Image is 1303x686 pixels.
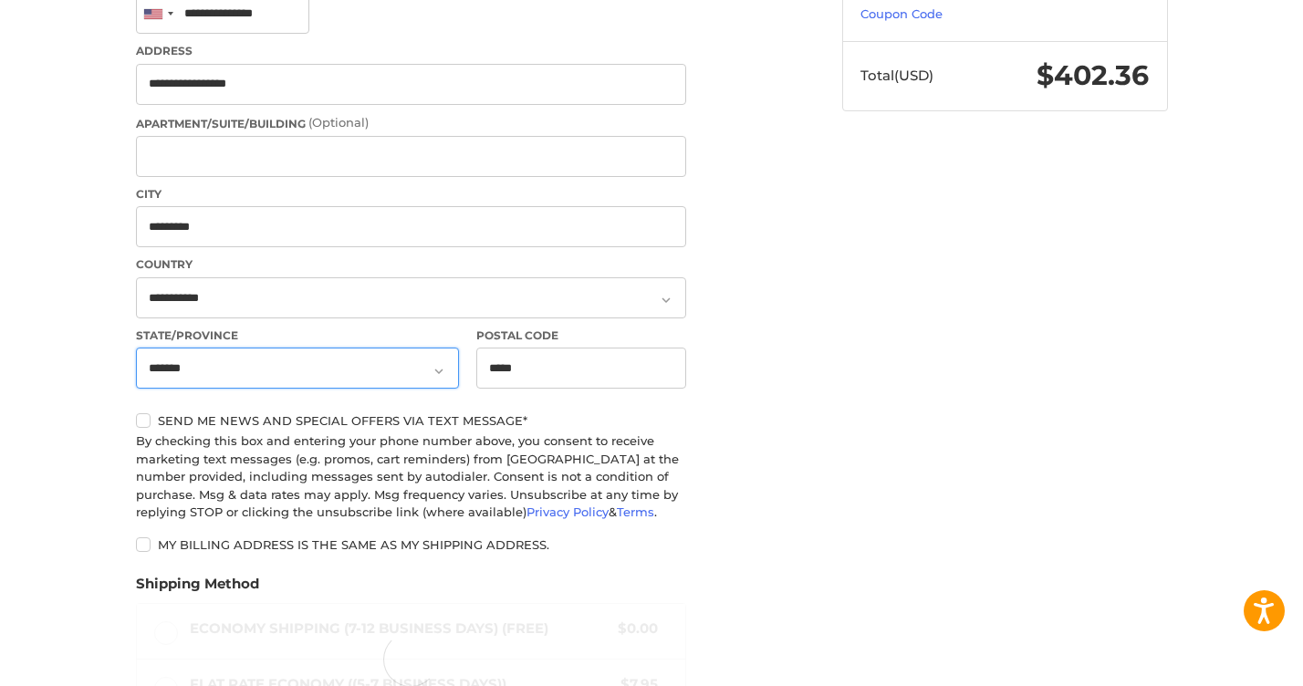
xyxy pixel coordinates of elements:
[136,537,686,552] label: My billing address is the same as my shipping address.
[136,114,686,132] label: Apartment/Suite/Building
[526,504,609,519] a: Privacy Policy
[136,413,686,428] label: Send me news and special offers via text message*
[1152,637,1303,686] iframe: Google Customer Reviews
[476,327,686,344] label: Postal Code
[136,432,686,522] div: By checking this box and entering your phone number above, you consent to receive marketing text ...
[136,327,459,344] label: State/Province
[136,256,686,273] label: Country
[308,115,369,130] small: (Optional)
[860,6,943,21] a: Coupon Code
[136,574,259,603] legend: Shipping Method
[617,504,654,519] a: Terms
[860,67,933,84] span: Total (USD)
[136,186,686,203] label: City
[1037,58,1149,92] span: $402.36
[136,43,686,59] label: Address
